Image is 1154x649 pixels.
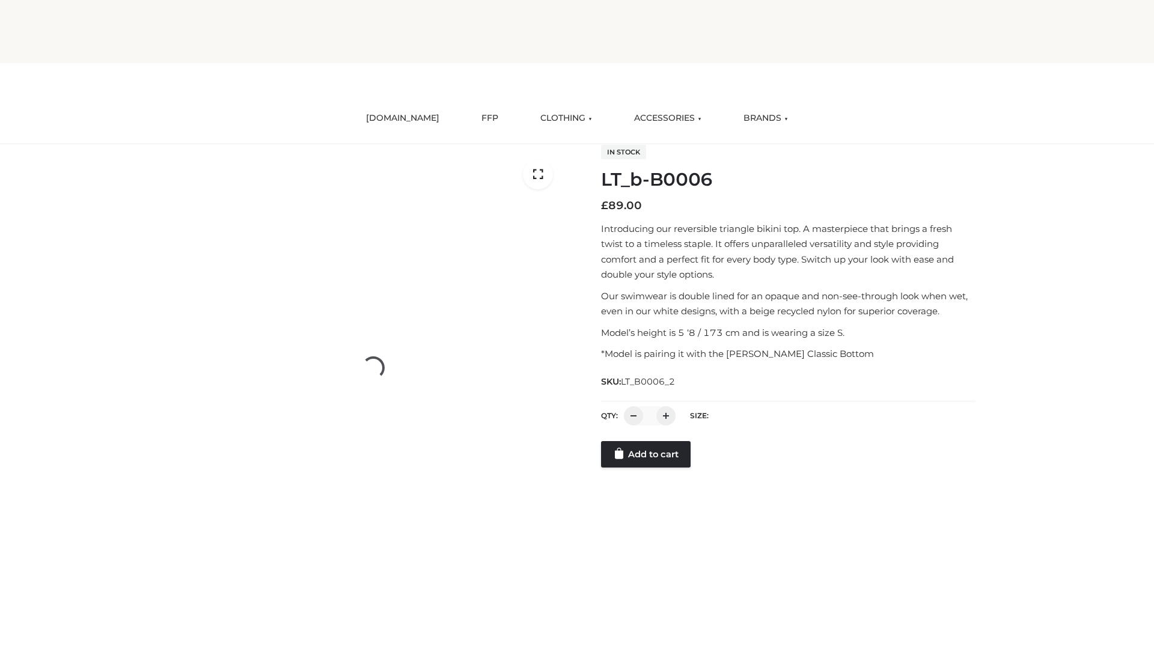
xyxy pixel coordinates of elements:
label: Size: [690,411,709,420]
a: ACCESSORIES [625,105,710,132]
bdi: 89.00 [601,199,642,212]
span: SKU: [601,374,676,389]
p: Our swimwear is double lined for an opaque and non-see-through look when wet, even in our white d... [601,288,975,319]
span: In stock [601,145,646,159]
a: [DOMAIN_NAME] [357,105,448,132]
a: BRANDS [734,105,797,132]
span: LT_B0006_2 [621,376,675,387]
h1: LT_b-B0006 [601,169,975,190]
a: FFP [472,105,507,132]
p: Model’s height is 5 ‘8 / 173 cm and is wearing a size S. [601,325,975,341]
a: Add to cart [601,441,691,468]
p: *Model is pairing it with the [PERSON_NAME] Classic Bottom [601,346,975,362]
label: QTY: [601,411,618,420]
span: £ [601,199,608,212]
p: Introducing our reversible triangle bikini top. A masterpiece that brings a fresh twist to a time... [601,221,975,282]
a: CLOTHING [531,105,601,132]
